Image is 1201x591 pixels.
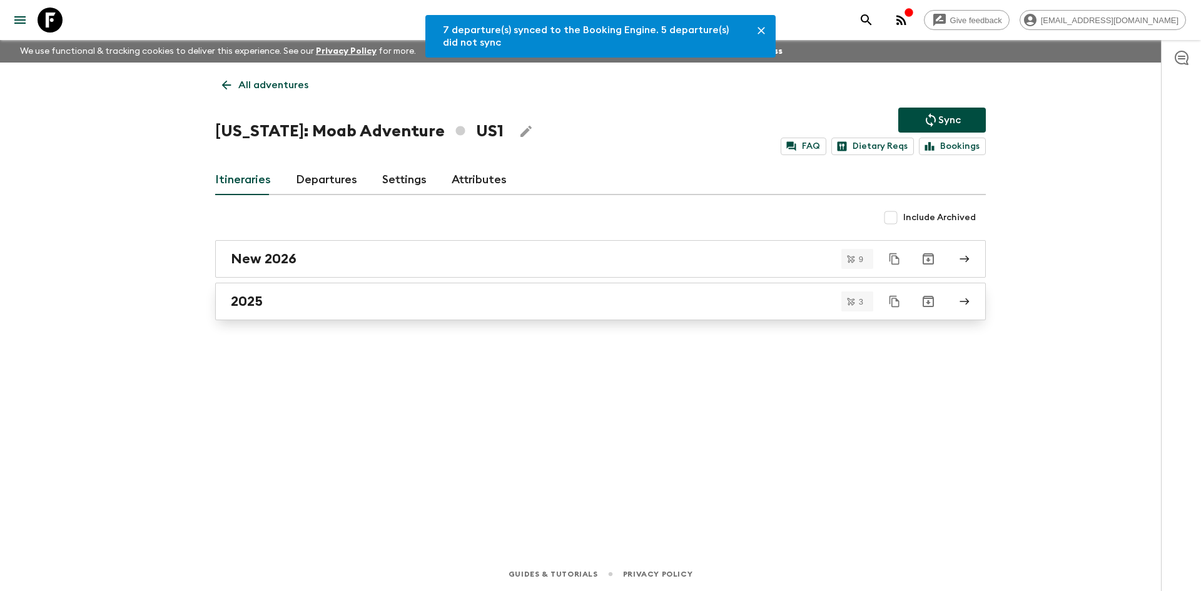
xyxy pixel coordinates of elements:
[231,293,263,310] h2: 2025
[296,165,357,195] a: Departures
[215,283,986,320] a: 2025
[1034,16,1185,25] span: [EMAIL_ADDRESS][DOMAIN_NAME]
[854,8,879,33] button: search adventures
[851,298,871,306] span: 3
[898,108,986,133] button: Sync adventure departures to the booking engine
[15,40,421,63] p: We use functional & tracking cookies to deliver this experience. See our for more.
[443,19,742,54] div: 7 departure(s) synced to the Booking Engine. 5 departure(s) did not sync
[883,290,906,313] button: Duplicate
[215,240,986,278] a: New 2026
[752,21,771,40] button: Close
[916,289,941,314] button: Archive
[916,246,941,271] button: Archive
[943,16,1009,25] span: Give feedback
[509,567,598,581] a: Guides & Tutorials
[623,567,692,581] a: Privacy Policy
[938,113,961,128] p: Sync
[903,211,976,224] span: Include Archived
[1020,10,1186,30] div: [EMAIL_ADDRESS][DOMAIN_NAME]
[316,47,377,56] a: Privacy Policy
[8,8,33,33] button: menu
[215,73,315,98] a: All adventures
[851,255,871,263] span: 9
[883,248,906,270] button: Duplicate
[238,78,308,93] p: All adventures
[924,10,1010,30] a: Give feedback
[452,165,507,195] a: Attributes
[215,119,504,144] h1: [US_STATE]: Moab Adventure US1
[831,138,914,155] a: Dietary Reqs
[231,251,296,267] h2: New 2026
[919,138,986,155] a: Bookings
[215,165,271,195] a: Itineraries
[514,119,539,144] button: Edit Adventure Title
[781,138,826,155] a: FAQ
[382,165,427,195] a: Settings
